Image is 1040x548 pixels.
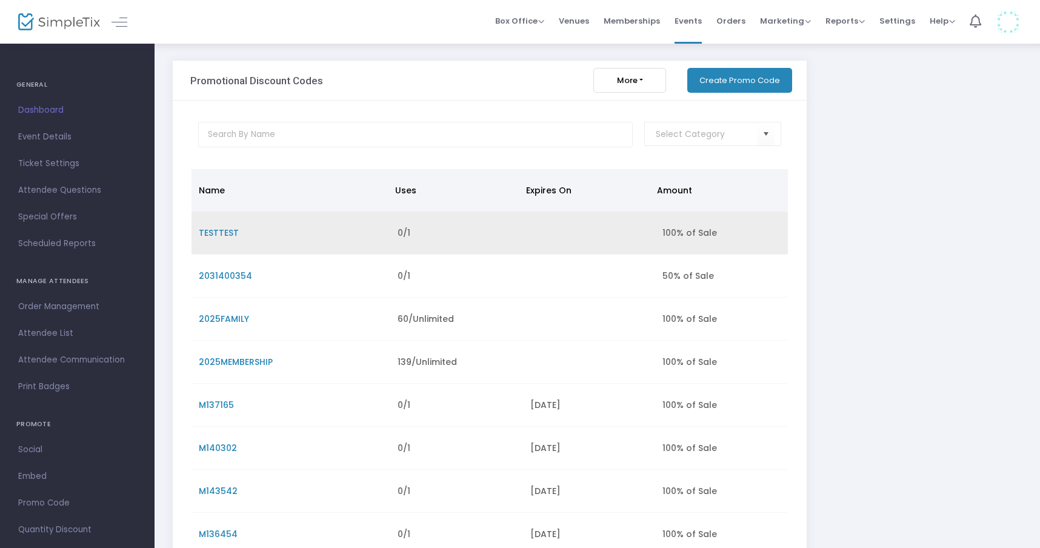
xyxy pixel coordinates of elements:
[687,68,792,93] button: Create Promo Code
[758,122,775,147] button: Select
[662,356,717,368] span: 100% of Sale
[398,313,454,325] span: 60/Unlimited
[199,528,238,540] span: M136454
[526,184,572,196] span: Expires On
[530,485,648,497] div: [DATE]
[662,442,717,454] span: 100% of Sale
[593,68,666,93] button: More
[395,184,416,196] span: Uses
[18,326,136,341] span: Attendee List
[18,209,136,225] span: Special Offers
[18,442,136,458] span: Social
[825,15,865,27] span: Reports
[662,485,717,497] span: 100% of Sale
[530,442,648,454] div: [DATE]
[18,522,136,538] span: Quantity Discount
[398,485,410,497] span: 0/1
[398,442,410,454] span: 0/1
[18,156,136,172] span: Ticket Settings
[398,270,410,282] span: 0/1
[18,129,136,145] span: Event Details
[398,528,410,540] span: 0/1
[662,313,717,325] span: 100% of Sale
[716,5,745,36] span: Orders
[18,102,136,118] span: Dashboard
[662,227,717,239] span: 100% of Sale
[657,184,692,196] span: Amount
[662,528,717,540] span: 100% of Sale
[199,313,249,325] span: 2025FAMILY
[18,182,136,198] span: Attendee Questions
[398,399,410,411] span: 0/1
[199,485,238,497] span: M143542
[190,75,323,87] h3: Promotional Discount Codes
[559,5,589,36] span: Venues
[530,399,648,411] div: [DATE]
[18,495,136,511] span: Promo Code
[16,269,138,293] h4: MANAGE ATTENDEES
[18,352,136,368] span: Attendee Communication
[18,469,136,484] span: Embed
[198,122,633,147] input: Search By Name
[675,5,702,36] span: Events
[662,270,714,282] span: 50% of Sale
[199,270,252,282] span: 2031400354
[16,412,138,436] h4: PROMOTE
[199,227,239,239] span: TESTTEST
[16,73,138,97] h4: GENERAL
[18,379,136,395] span: Print Badges
[18,236,136,252] span: Scheduled Reports
[199,442,237,454] span: M140302
[398,356,457,368] span: 139/Unlimited
[604,5,660,36] span: Memberships
[398,227,410,239] span: 0/1
[199,184,225,196] span: Name
[879,5,915,36] span: Settings
[495,15,544,27] span: Box Office
[760,15,811,27] span: Marketing
[18,299,136,315] span: Order Management
[199,399,234,411] span: M137165
[199,356,273,368] span: 2025MEMBERSHIP
[662,399,717,411] span: 100% of Sale
[656,128,758,141] input: Select Category
[930,15,955,27] span: Help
